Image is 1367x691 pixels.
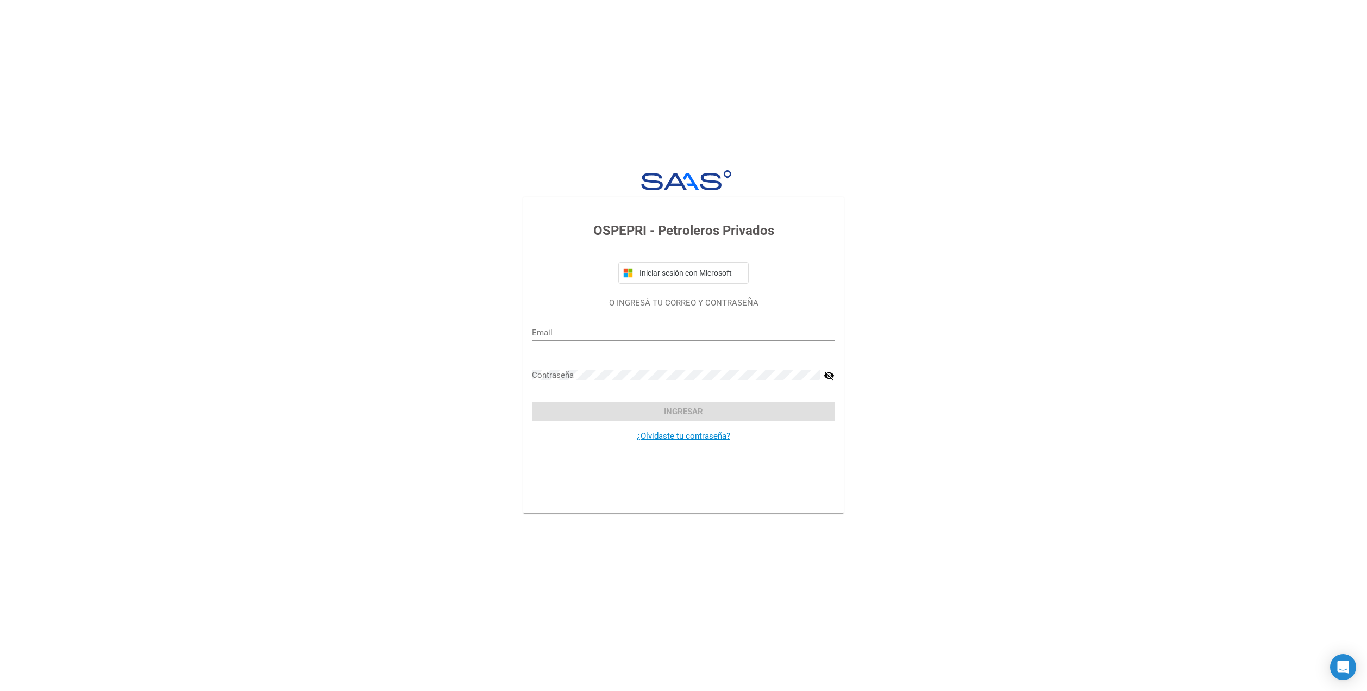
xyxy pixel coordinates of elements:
[1330,654,1356,680] div: Open Intercom Messenger
[532,297,835,309] p: O INGRESÁ TU CORREO Y CONTRASEÑA
[664,407,703,416] span: Ingresar
[532,402,835,421] button: Ingresar
[824,369,835,382] mat-icon: visibility_off
[532,221,835,240] h3: OSPEPRI - Petroleros Privados
[637,431,730,441] a: ¿Olvidaste tu contraseña?
[637,269,744,277] span: Iniciar sesión con Microsoft
[618,262,749,284] button: Iniciar sesión con Microsoft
